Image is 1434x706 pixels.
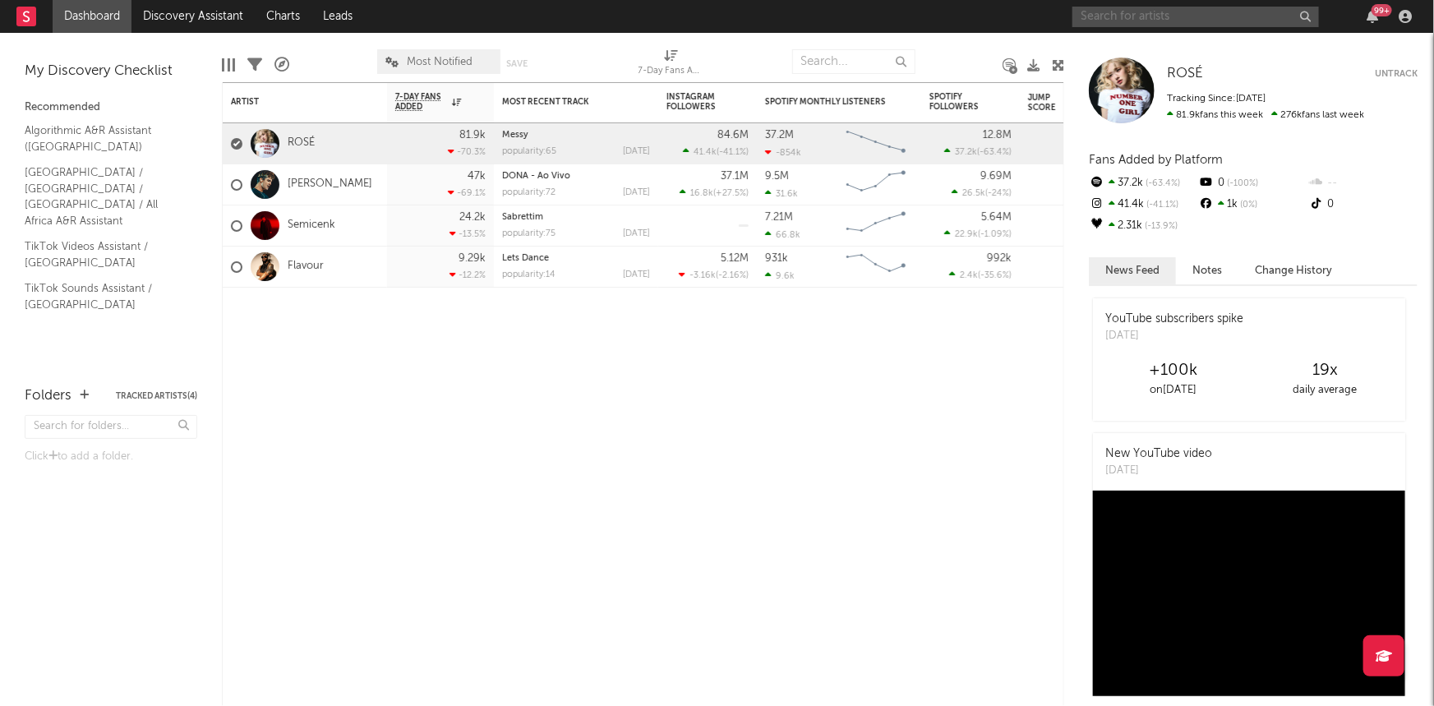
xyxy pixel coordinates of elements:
a: TikTok Videos Assistant / [GEOGRAPHIC_DATA] [25,238,181,271]
span: -63.4 % [1143,179,1180,188]
div: Lets Dance [502,254,650,263]
a: DONA - Ao Vivo [502,172,570,181]
div: -12.2 % [450,270,486,280]
svg: Chart title [839,205,913,247]
span: -3.16k [689,271,716,280]
span: 2.4k [960,271,978,280]
div: 9.69M [980,171,1012,182]
a: Algorithmic A&R Assistant ([GEOGRAPHIC_DATA]) [25,122,181,155]
span: 41.4k [694,148,717,157]
div: 9.6k [765,270,795,281]
button: Save [506,59,528,68]
div: 5.12M [721,253,749,264]
button: Tracked Artists(4) [116,392,197,400]
div: +100k [1097,361,1249,381]
div: Folders [25,386,71,406]
a: [GEOGRAPHIC_DATA] / [GEOGRAPHIC_DATA] / [GEOGRAPHIC_DATA] / All Africa A&R Assistant [25,164,181,229]
a: Messy [502,131,528,140]
div: [DATE] [1105,463,1212,479]
div: 931k [765,253,788,264]
span: -41.1 % [1144,201,1178,210]
div: ( ) [949,270,1012,280]
div: on [DATE] [1097,381,1249,400]
div: 12.8M [983,130,1012,141]
span: -41.1 % [719,148,746,157]
div: [DATE] [623,147,650,156]
div: YouTube subscribers spike [1105,311,1243,328]
span: 81.9k fans this week [1167,110,1263,120]
div: Messy [502,131,650,140]
div: popularity: 14 [502,270,556,279]
div: [DATE] [623,188,650,197]
span: Most Notified [407,57,473,67]
div: New YouTube video [1105,445,1212,463]
div: 41.4k [1089,194,1198,215]
div: [DATE] [623,229,650,238]
div: Edit Columns [222,41,235,89]
div: Most Recent Track [502,97,625,107]
span: Fans Added by Platform [1089,154,1223,166]
div: popularity: 65 [502,147,556,156]
div: Artist [231,97,354,107]
div: 47k [468,171,486,182]
div: 71.7 [1028,175,1094,195]
div: 2.31k [1089,215,1198,237]
a: ROSÉ [288,136,315,150]
span: -35.6 % [980,271,1009,280]
a: Flavour [288,260,324,274]
div: ( ) [679,270,749,280]
div: 99 + [1372,4,1392,16]
a: Lets Dance [502,254,549,263]
div: -13.5 % [450,228,486,239]
div: ( ) [680,187,749,198]
div: 37.2M [765,130,794,141]
div: 24.2k [459,212,486,223]
div: -- [1308,173,1418,194]
input: Search for artists [1072,7,1319,27]
div: -70.3 % [448,146,486,157]
div: [DATE] [1105,328,1243,344]
div: ( ) [952,187,1012,198]
button: Notes [1176,257,1238,284]
span: 26.5k [962,189,985,198]
div: 5.64M [981,212,1012,223]
span: 37.2k [955,148,977,157]
div: Sabrettim [502,213,650,222]
div: Click to add a folder. [25,447,197,467]
span: Tracking Since: [DATE] [1167,94,1266,104]
div: Filters [247,41,262,89]
a: Semicenk [288,219,335,233]
div: 9.5M [765,171,789,182]
div: 68.9 [1028,216,1094,236]
div: Jump Score [1028,93,1069,113]
a: TikTok Sounds Assistant / [GEOGRAPHIC_DATA] [25,279,181,313]
a: Sabrettim [502,213,543,222]
div: popularity: 75 [502,229,556,238]
div: 7-Day Fans Added (7-Day Fans Added) [639,62,704,81]
div: 992k [987,253,1012,264]
button: 99+ [1367,10,1378,23]
div: DONA - Ao Vivo [502,172,650,181]
div: [DATE] [623,270,650,279]
div: 7-Day Fans Added (7-Day Fans Added) [639,41,704,89]
div: 7.21M [765,212,793,223]
a: [PERSON_NAME] [288,178,372,191]
div: A&R Pipeline [274,41,289,89]
svg: Chart title [839,247,913,288]
input: Search for folders... [25,415,197,439]
div: 81.9k [459,130,486,141]
span: -63.4 % [980,148,1009,157]
input: Search... [792,49,915,74]
div: 84.6M [717,130,749,141]
div: ( ) [944,146,1012,157]
button: Change History [1238,257,1349,284]
span: -24 % [988,189,1009,198]
span: 276k fans last week [1167,110,1364,120]
div: My Discovery Checklist [25,62,197,81]
button: Untrack [1375,66,1418,82]
span: -100 % [1224,179,1258,188]
span: 22.9k [955,230,978,239]
div: -854k [765,147,801,158]
div: Instagram Followers [666,92,724,112]
span: -13.9 % [1142,222,1178,231]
